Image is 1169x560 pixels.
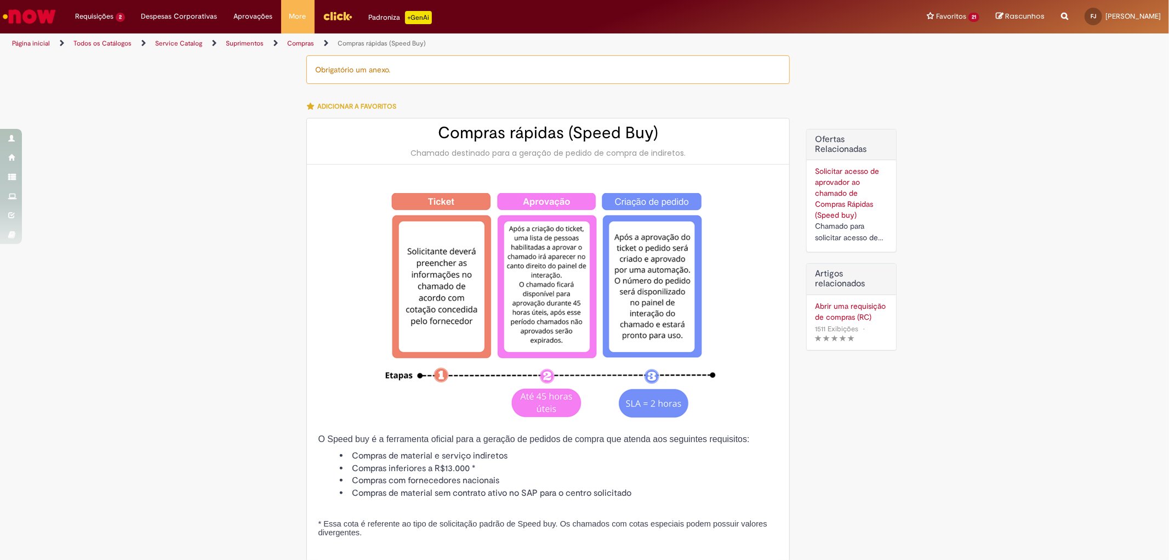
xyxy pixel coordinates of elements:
a: Suprimentos [226,39,264,48]
li: Compras com fornecedores nacionais [340,474,778,487]
span: * Essa cota é referente ao tipo de solicitação padrão de Speed buy. Os chamados com cotas especia... [318,519,767,537]
li: Compras de material sem contrato ativo no SAP para o centro solicitado [340,487,778,500]
span: O Speed buy é a ferramenta oficial para a geração de pedidos de compra que atenda aos seguintes r... [318,434,749,444]
span: Requisições [75,11,113,22]
span: 21 [968,13,979,22]
span: Favoritos [936,11,966,22]
span: 2 [116,13,125,22]
p: +GenAi [405,11,432,24]
img: click_logo_yellow_360x200.png [323,8,352,24]
a: Service Catalog [155,39,202,48]
h2: Ofertas Relacionadas [815,135,888,154]
div: Chamado destinado para a geração de pedido de compra de indiretos. [318,148,778,159]
button: Adicionar a Favoritos [306,95,402,118]
span: FJ [1091,13,1096,20]
span: Despesas Corporativas [141,11,218,22]
a: Página inicial [12,39,50,48]
span: • [860,321,867,336]
div: Chamado para solicitar acesso de aprovador ao ticket de Speed buy [815,220,888,244]
a: Abrir uma requisição de compras (RC) [815,301,888,323]
ul: Trilhas de página [8,33,771,54]
h2: Compras rápidas (Speed Buy) [318,124,778,142]
img: ServiceNow [1,5,58,27]
a: Compras [287,39,314,48]
a: Solicitar acesso de aprovador ao chamado de Compras Rápidas (Speed buy) [815,166,879,220]
a: Rascunhos [996,12,1045,22]
div: Obrigatório um anexo. [306,55,790,84]
span: More [289,11,306,22]
span: Adicionar a Favoritos [317,102,396,111]
span: Rascunhos [1005,11,1045,21]
a: Todos os Catálogos [73,39,132,48]
div: Padroniza [369,11,432,24]
a: Compras rápidas (Speed Buy) [338,39,426,48]
li: Compras inferiores a R$13.000 * [340,462,778,475]
span: Aprovações [234,11,273,22]
h3: Artigos relacionados [815,269,888,289]
span: 1511 Exibições [815,324,858,333]
div: Ofertas Relacionadas [806,129,897,252]
span: [PERSON_NAME] [1105,12,1161,21]
li: Compras de material e serviço indiretos [340,450,778,462]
